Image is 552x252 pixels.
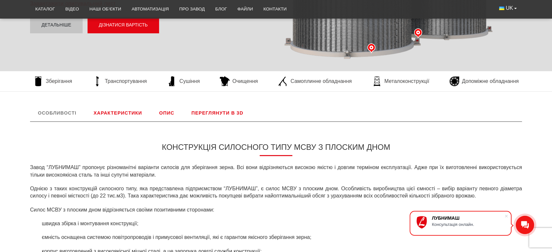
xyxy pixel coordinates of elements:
[384,78,429,85] span: Металоконструкції
[105,78,147,85] span: Транспортування
[290,78,351,85] span: Самоплинне обладнання
[179,78,200,85] span: Сушіння
[86,104,150,121] a: Характеристики
[30,104,84,121] a: Особливості
[217,76,261,86] a: Очищення
[30,185,522,200] p: Однією з таких конструкцій силосного типу, яка представлена ​​підприємством “ЛУБНИМАШ”, є силос М...
[30,2,60,16] a: Каталог
[432,215,504,221] div: ЛУБНИМАШ
[126,2,174,16] a: Автоматизація
[275,76,355,86] a: Самоплинне обладнання
[89,76,150,86] a: Транспортування
[30,17,83,33] a: Детальніше
[39,234,522,241] li: ємність оснащена системою повітропроводів і примусової вентиляції, які є гарантом якісного зберіг...
[30,76,75,86] a: Зберігання
[232,2,258,16] a: Файли
[232,78,258,85] span: Очищення
[494,2,522,14] button: UK
[506,5,513,12] span: UK
[210,2,232,16] a: Блог
[30,164,522,179] p: Завод “ЛУБНИМАШ” пропонує різноманітні варіанти силосів для зберігання зерна. Всі вони відрізняют...
[46,78,72,85] span: Зберігання
[499,7,504,10] img: Українська
[164,76,203,86] a: Сушіння
[30,143,522,156] h3: Конструкція силосного типу МСВУ з плоским дном
[88,17,159,33] button: Дізнатися вартість
[84,2,126,16] a: Наші об’єкти
[151,104,182,121] a: Опис
[369,76,432,86] a: Металоконструкції
[39,220,522,227] li: швидка збірка і монтування конструкції;
[174,2,210,16] a: Про завод
[60,2,84,16] a: Відео
[462,78,519,85] span: Допоміжне обладнання
[184,104,251,121] a: Переглянути в 3D
[30,206,522,213] p: Силос МСВУ з плоским дном відрізняється своїми позитивними сторонами:
[432,222,504,227] div: Консультація онлайн.
[258,2,292,16] a: Контакти
[446,76,522,86] a: Допоміжне обладнання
